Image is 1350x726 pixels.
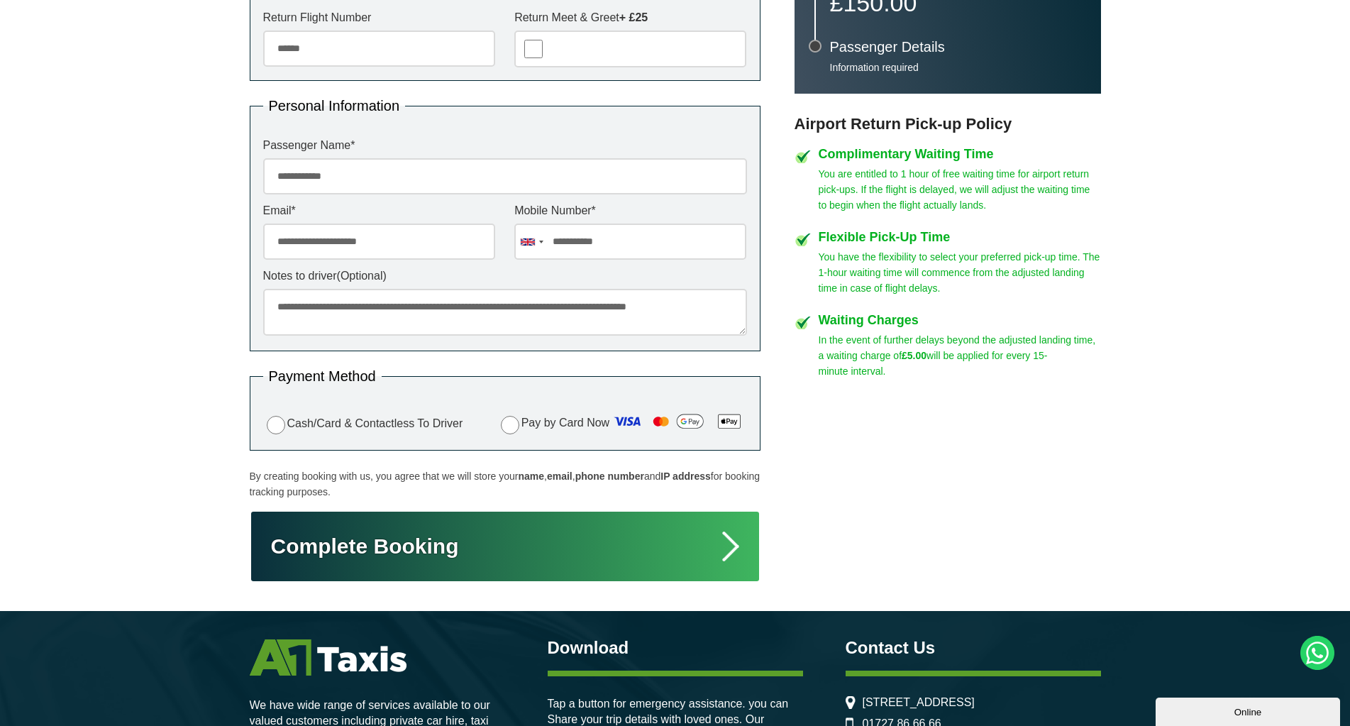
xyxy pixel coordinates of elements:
[660,471,711,482] strong: IP address
[518,471,544,482] strong: name
[250,468,760,500] p: By creating booking with us, you agree that we will store your , , and for booking tracking purpo...
[819,231,1101,243] h4: Flexible Pick-Up Time
[263,12,495,23] label: Return Flight Number
[263,140,747,151] label: Passenger Name
[830,40,1087,54] h3: Passenger Details
[337,270,387,282] span: (Optional)
[846,639,1101,656] h3: Contact Us
[819,148,1101,160] h4: Complimentary Waiting Time
[575,471,644,482] strong: phone number
[263,205,495,216] label: Email
[250,639,406,676] img: A1 Taxis St Albans
[846,696,1101,709] li: [STREET_ADDRESS]
[619,11,648,23] strong: + £25
[515,224,548,259] div: United Kingdom: +44
[547,471,572,482] strong: email
[267,416,285,434] input: Cash/Card & Contactless To Driver
[514,205,746,216] label: Mobile Number
[819,332,1101,379] p: In the event of further delays beyond the adjusted landing time, a waiting charge of will be appl...
[1156,695,1343,726] iframe: chat widget
[263,270,747,282] label: Notes to driver
[501,416,519,434] input: Pay by Card Now
[795,115,1101,133] h3: Airport Return Pick-up Policy
[263,369,382,383] legend: Payment Method
[819,166,1101,213] p: You are entitled to 1 hour of free waiting time for airport return pick-ups. If the flight is del...
[902,350,926,361] strong: £5.00
[263,414,463,434] label: Cash/Card & Contactless To Driver
[514,12,746,23] label: Return Meet & Greet
[819,314,1101,326] h4: Waiting Charges
[263,99,406,113] legend: Personal Information
[819,249,1101,296] p: You have the flexibility to select your preferred pick-up time. The 1-hour waiting time will comm...
[497,410,747,437] label: Pay by Card Now
[830,61,1087,74] p: Information required
[548,639,803,656] h3: Download
[250,510,760,583] button: Complete Booking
